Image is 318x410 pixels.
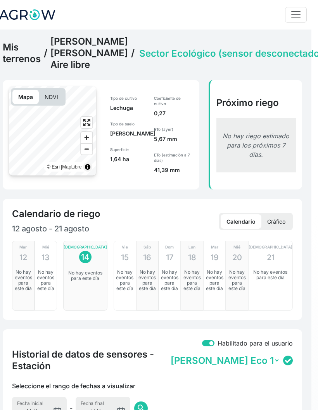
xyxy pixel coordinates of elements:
[188,244,195,250] p: Lun
[116,269,133,291] p: No hay eventos para este día
[110,155,145,163] p: 1,64 ha
[154,166,193,174] p: 41,39 mm
[232,252,242,263] p: 20
[81,143,92,155] button: Zoom out
[154,127,193,132] p: ETo (ayer)
[110,130,145,137] p: [PERSON_NAME]
[143,244,151,250] p: Sáb
[228,269,246,291] p: No hay eventos para este día
[12,349,166,372] h4: Historial de datos de sensores - Estación
[183,269,201,291] p: No hay eventos para este día
[64,244,107,250] p: [DEMOGRAPHIC_DATA]
[15,269,32,291] p: No hay eventos para este día
[12,90,39,104] p: Mapa
[37,269,54,291] p: No hay eventos para este día
[131,47,135,59] span: /
[81,117,92,128] button: Enter fullscreen
[218,339,293,348] label: Habilitado para el usuario
[39,90,64,104] p: NDVI
[81,132,92,143] button: Zoom in
[216,97,296,109] h4: Próximo riego
[285,7,307,23] button: Toggle navigation
[188,252,196,263] p: 18
[110,121,145,127] p: Tipo de suelo
[41,252,50,263] p: 13
[206,269,223,291] p: No hay eventos para este día
[249,244,292,250] p: [DEMOGRAPHIC_DATA]
[68,270,103,281] p: No hay eventos para este día
[283,356,293,365] img: status
[267,252,275,263] p: 21
[166,252,173,263] p: 17
[161,269,178,291] p: No hay eventos para este día
[44,47,47,59] span: /
[154,152,193,163] p: ETo (estimación a 7 días)
[253,269,288,280] p: No hay eventos para este día
[261,214,291,229] p: Gráfico
[154,96,193,106] p: Coeficiente de cultivo
[121,252,129,263] p: 15
[12,381,135,391] p: Seleccione el rango de fechas a visualizar
[50,36,128,71] a: [PERSON_NAME] [PERSON_NAME] Aire libre
[154,135,193,143] p: 5,67 mm
[110,147,145,152] p: Superficie
[223,132,289,158] em: No hay riego estimado para los próximos 7 días.
[143,252,151,263] p: 16
[12,223,152,235] p: 12 agosto - 21 agosto
[110,96,145,101] p: Tipo de cultivo
[165,244,174,250] p: Dom
[3,42,41,65] a: Mis terrenos
[19,244,27,250] p: Mar
[154,109,193,117] p: 0,27
[211,244,218,250] p: Mar
[138,269,156,291] p: No hay eventos para este día
[62,164,81,170] a: MapLibre
[221,214,261,229] p: Calendario
[83,162,92,172] summary: Toggle attribution
[81,251,89,263] p: 14
[122,244,128,250] p: Vie
[19,252,27,263] p: 12
[12,208,100,220] h4: Calendario de riego
[211,252,219,263] p: 19
[110,104,145,112] p: Lechuga
[233,244,240,250] p: Mié
[42,244,49,250] p: Mié
[169,354,280,367] select: Station selector
[9,86,164,203] canvas: Map
[47,163,81,171] div: © Esri |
